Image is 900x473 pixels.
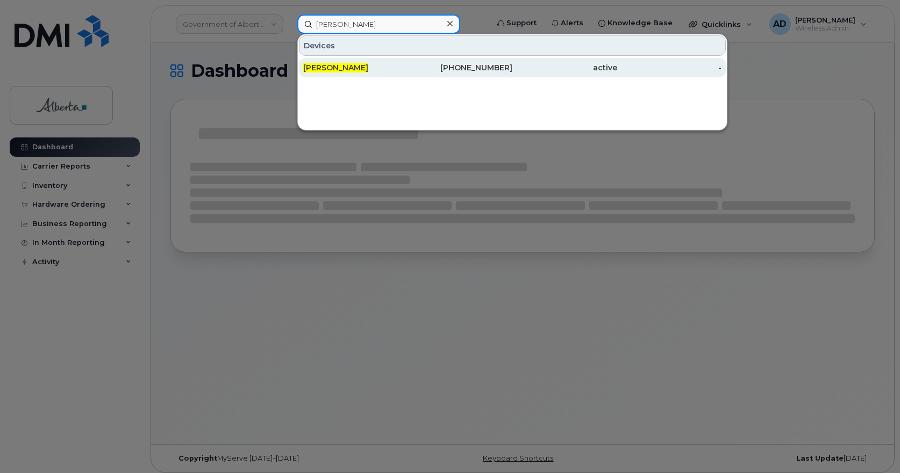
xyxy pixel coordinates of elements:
span: [PERSON_NAME] [303,63,368,72]
div: - [617,62,722,73]
div: active [512,62,617,73]
div: [PHONE_NUMBER] [408,62,513,73]
div: Devices [299,35,726,56]
a: [PERSON_NAME][PHONE_NUMBER]active- [299,58,726,77]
